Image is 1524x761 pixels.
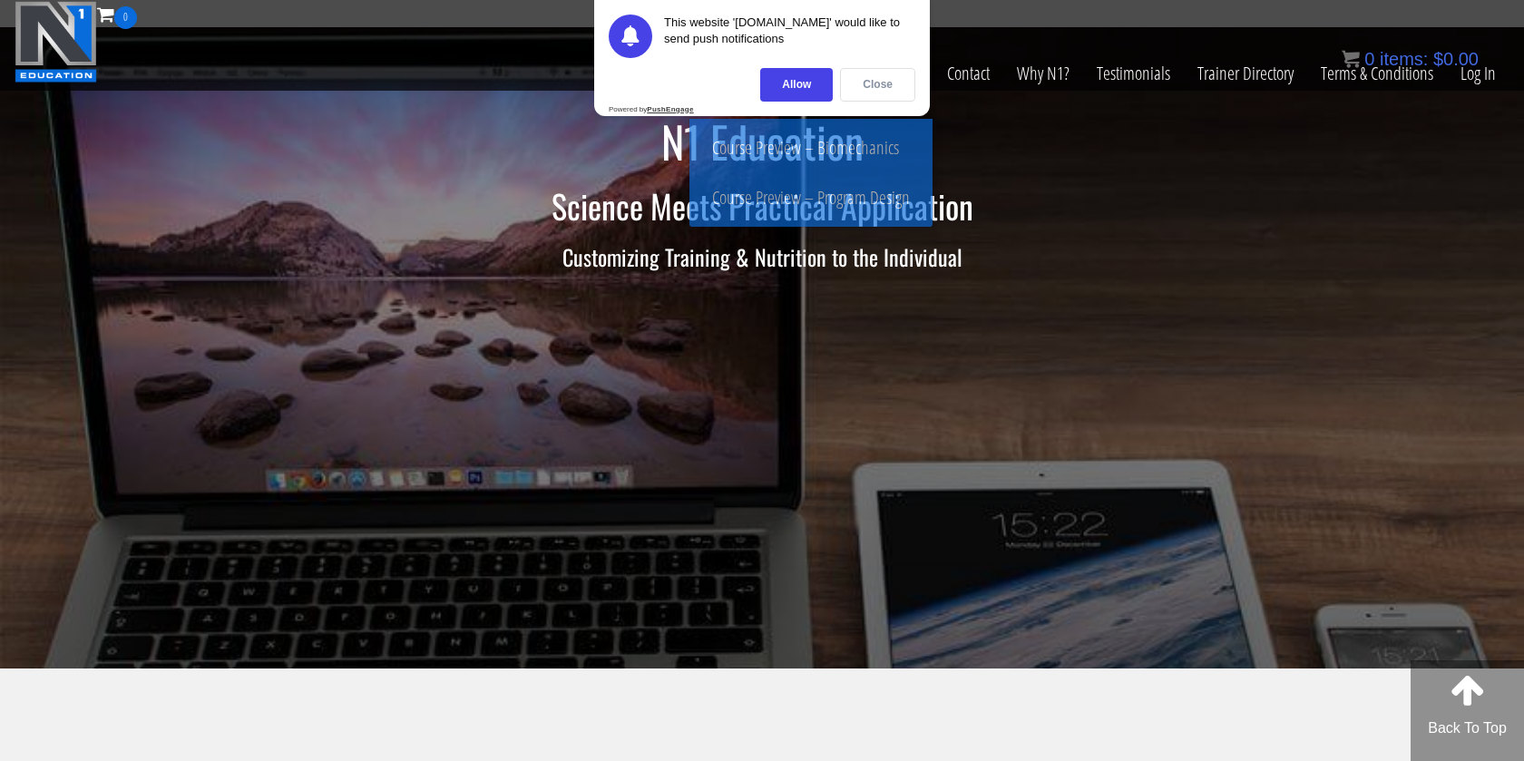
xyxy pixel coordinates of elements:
div: This website '[DOMAIN_NAME]' would like to send push notifications [664,15,915,58]
div: Close [840,68,915,102]
a: Terms & Conditions [1307,29,1447,118]
h1: N1 Education [231,118,1293,166]
a: Course Preview – Biomechanics [694,132,928,164]
span: items: [1380,49,1428,69]
a: Contact [933,29,1003,118]
a: Trainer Directory [1184,29,1307,118]
span: $ [1433,49,1443,69]
div: Allow [760,68,833,102]
img: n1-education [15,1,97,83]
strong: PushEngage [647,105,693,113]
span: 0 [1364,49,1374,69]
a: 0 [97,2,137,26]
a: Log In [1447,29,1509,118]
span: 0 [114,6,137,29]
a: Testimonials [1083,29,1184,118]
div: Powered by [609,105,694,113]
h3: Customizing Training & Nutrition to the Individual [231,245,1293,268]
a: Course Preview – Program Design [694,182,928,214]
h2: Science Meets Practical Application [231,188,1293,224]
img: icon11.png [1342,50,1360,68]
a: Why N1? [1003,29,1083,118]
bdi: 0.00 [1433,49,1479,69]
a: 0 items: $0.00 [1342,49,1479,69]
